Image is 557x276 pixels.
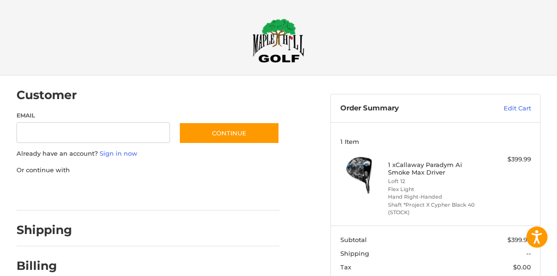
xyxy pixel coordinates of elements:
h2: Customer [17,88,77,102]
label: Email [17,111,170,120]
h3: Order Summary [340,104,471,113]
p: Or continue with [17,166,280,175]
span: -- [526,250,531,257]
span: $399.99 [507,236,531,243]
h3: 1 Item [340,138,531,145]
img: Maple Hill Golf [253,18,304,63]
h4: 1 x Callaway Paradym Ai Smoke Max Driver [388,161,481,176]
span: Subtotal [340,236,367,243]
div: $399.99 [483,155,531,164]
li: Hand Right-Handed [388,193,481,201]
h2: Shipping [17,223,72,237]
li: Shaft *Project X Cypher Black 40 (STOCK) [388,201,481,217]
li: Flex Light [388,185,481,193]
h2: Billing [17,259,72,273]
p: Already have an account? [17,149,280,159]
iframe: PayPal-paypal [13,184,84,201]
a: Sign in now [100,150,137,157]
span: Shipping [340,250,369,257]
button: Continue [179,122,279,144]
a: Edit Cart [470,104,531,113]
span: Tax [340,263,351,271]
span: $0.00 [513,263,531,271]
li: Loft 12 [388,177,481,185]
iframe: PayPal-paylater [93,184,164,201]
